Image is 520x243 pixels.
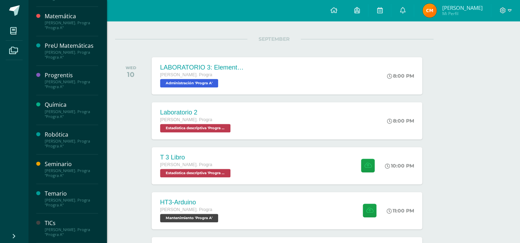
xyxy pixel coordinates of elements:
[160,162,212,167] span: [PERSON_NAME]. Progra
[160,169,230,177] span: Estadística descriptiva 'Progra A'
[45,219,98,237] a: TICs[PERSON_NAME]. Progra "Progra A"
[160,154,232,161] div: T 3 Libro
[126,65,136,70] div: WED
[45,198,98,208] div: [PERSON_NAME]. Progra "Progra A"
[247,36,301,42] span: SEPTEMBER
[160,79,218,87] span: Administración 'Progra A'
[160,124,230,132] span: Estadística descriptiva 'Progra A'
[45,168,98,178] div: [PERSON_NAME]. Progra "Progra A"
[387,73,414,79] div: 8:00 PM
[160,199,220,206] div: HT3-Arduino
[45,160,98,178] a: Seminario[PERSON_NAME]. Progra "Progra A"
[45,12,98,20] div: Matemática
[386,208,414,214] div: 11:00 PM
[45,131,98,149] a: Robótica[PERSON_NAME]. Progra "Progra A"
[387,118,414,124] div: 8:00 PM
[45,190,98,198] div: Temario
[45,109,98,119] div: [PERSON_NAME]. Progra "Progra A"
[160,64,245,71] div: LABORATORIO 3: Elementos del emprenmdimiento.
[45,71,98,89] a: Progrentis[PERSON_NAME]. Progra "Progra A"
[45,42,98,60] a: PreU Matemáticas[PERSON_NAME]. Progra "Progra A"
[45,160,98,168] div: Seminario
[45,50,98,60] div: [PERSON_NAME]. Progra "Progra A"
[160,109,232,116] div: Laboratorio 2
[45,42,98,50] div: PreU Matemáticas
[45,101,98,119] a: Química[PERSON_NAME]. Progra "Progra A"
[160,72,212,77] span: [PERSON_NAME]. Progra
[45,227,98,237] div: [PERSON_NAME]. Progra "Progra A"
[160,214,218,222] span: Mantenimiento 'Progra A'
[126,70,136,79] div: 10
[160,117,212,122] span: [PERSON_NAME]. Progra
[442,4,482,11] span: [PERSON_NAME]
[45,71,98,79] div: Progrentis
[45,79,98,89] div: [PERSON_NAME]. Progra "Progra A"
[423,4,437,18] img: 5a7fe5a04ae3632bcbf4a2fdf366fc56.png
[45,20,98,30] div: [PERSON_NAME]. Progra "Progra A"
[45,219,98,227] div: TICs
[45,190,98,208] a: Temario[PERSON_NAME]. Progra "Progra A"
[45,12,98,30] a: Matemática[PERSON_NAME]. Progra "Progra A"
[160,207,212,212] span: [PERSON_NAME]. Progra
[45,131,98,139] div: Robótica
[45,101,98,109] div: Química
[442,11,482,17] span: Mi Perfil
[385,163,414,169] div: 10:00 PM
[45,139,98,149] div: [PERSON_NAME]. Progra "Progra A"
